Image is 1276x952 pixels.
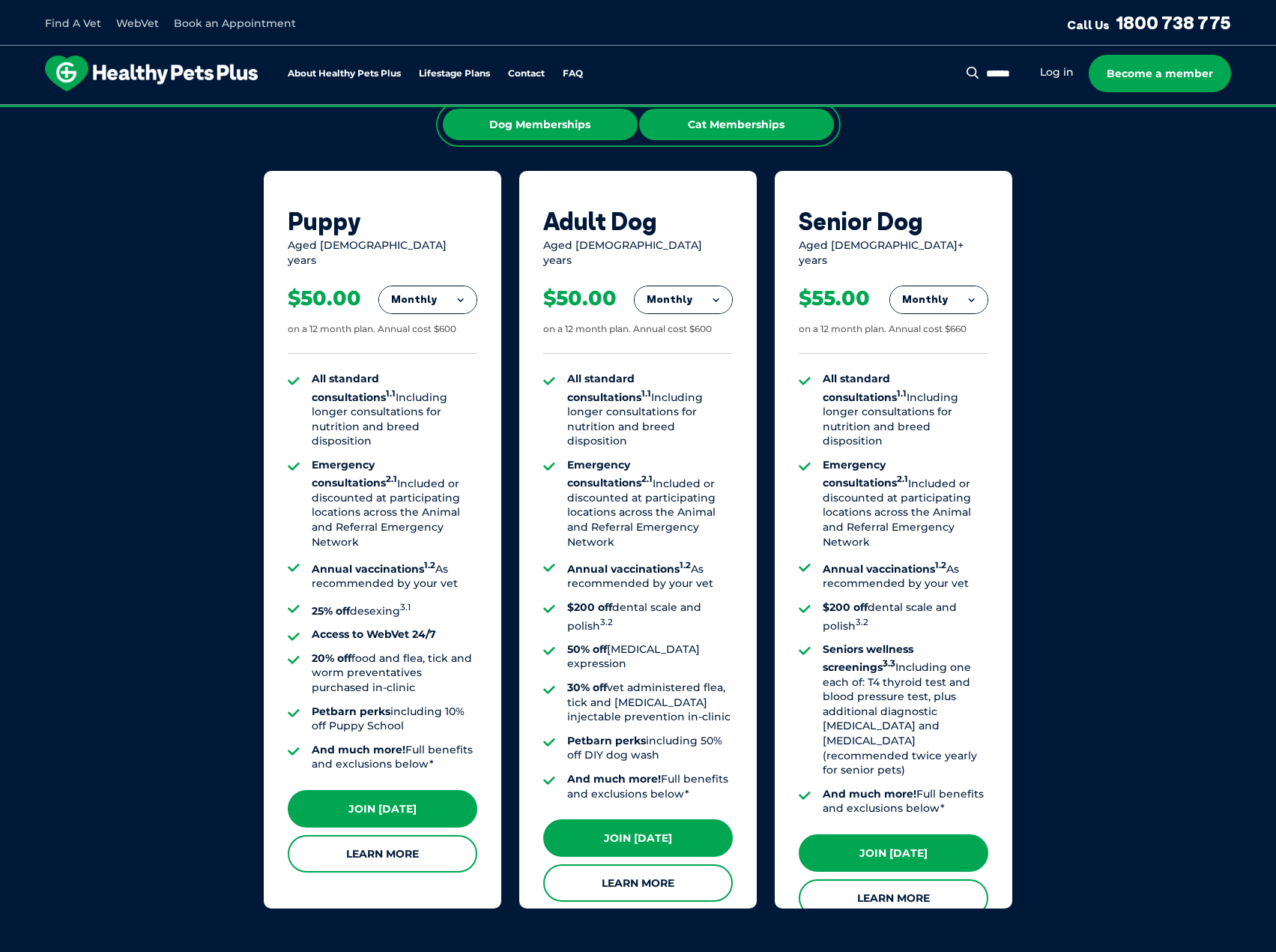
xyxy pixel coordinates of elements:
strong: Seniors wellness screenings [823,642,913,674]
a: Log in [1040,65,1074,79]
strong: Emergency consultations [823,458,908,489]
sup: 3.2 [600,617,613,627]
strong: 50% off [567,642,607,656]
sup: 1.1 [641,388,651,399]
a: Learn More [543,864,733,902]
span: Call Us [1067,17,1110,32]
span: Proactive, preventative wellness program designed to keep your pet healthier and happier for longer [358,105,918,118]
li: including 10% off Puppy School [312,705,477,734]
li: Including longer consultations for nutrition and breed disposition [312,372,477,449]
li: including 50% off DIY dog wash [567,734,733,763]
li: Including longer consultations for nutrition and breed disposition [823,372,988,449]
a: Learn More [288,835,477,873]
strong: $200 off [567,600,612,614]
a: FAQ [563,69,583,79]
strong: Petbarn perks [567,734,646,747]
sup: 2.1 [897,475,908,485]
div: $55.00 [799,286,870,311]
strong: Access to WebVet 24/7 [312,627,436,641]
li: Full benefits and exclusions below* [567,772,733,801]
sup: 2.1 [386,475,397,485]
li: Including one each of: T4 thyroid test and blood pressure test, plus additional diagnostic [MEDIC... [823,642,988,778]
strong: All standard consultations [567,372,651,403]
li: dental scale and polish [567,600,733,633]
li: As recommended by your vet [823,558,988,591]
sup: 1.2 [424,560,435,570]
button: Monthly [890,286,988,313]
strong: Emergency consultations [567,458,653,489]
button: Search [964,65,982,80]
sup: 1.2 [680,560,691,570]
a: Call Us1800 738 775 [1067,11,1231,34]
li: Included or discounted at participating locations across the Animal and Referral Emergency Network [312,458,477,549]
strong: Petbarn perks [312,705,390,718]
div: Cat Memberships [639,109,834,140]
strong: Annual vaccinations [312,562,435,576]
sup: 3.1 [400,602,411,612]
a: Become a member [1089,55,1231,92]
strong: Annual vaccinations [567,562,691,576]
sup: 1.1 [386,388,396,399]
button: Monthly [635,286,732,313]
a: Join [DATE] [799,834,988,872]
li: Including longer consultations for nutrition and breed disposition [567,372,733,449]
div: on a 12 month plan. Annual cost $600 [288,323,456,336]
strong: And much more! [312,743,405,756]
div: $50.00 [288,286,361,311]
sup: 3.3 [883,658,895,669]
li: As recommended by your vet [567,558,733,591]
div: Dog Memberships [443,109,638,140]
a: Lifestage Plans [419,69,490,79]
strong: Emergency consultations [312,458,397,489]
button: Monthly [379,286,477,313]
strong: $200 off [823,600,868,614]
li: food and flea, tick and worm preventatives purchased in-clinic [312,651,477,696]
strong: And much more! [567,772,661,786]
div: Aged [DEMOGRAPHIC_DATA]+ years [799,238,988,268]
li: vet administered flea, tick and [MEDICAL_DATA] injectable prevention in-clinic [567,681,733,725]
strong: All standard consultations [823,372,907,403]
li: Full benefits and exclusions below* [312,743,477,772]
div: Senior Dog [799,207,988,235]
div: on a 12 month plan. Annual cost $600 [543,323,712,336]
li: As recommended by your vet [312,558,477,591]
li: dental scale and polish [823,600,988,633]
strong: 25% off [312,604,350,618]
strong: And much more! [823,787,916,801]
sup: 1.2 [935,560,946,570]
a: Join [DATE] [543,819,733,857]
img: hpp-logo [45,55,258,91]
div: on a 12 month plan. Annual cost $660 [799,323,967,336]
div: Adult Dog [543,207,733,235]
sup: 2.1 [641,475,653,485]
sup: 1.1 [897,388,907,399]
sup: 3.2 [856,617,868,627]
a: WebVet [116,16,159,30]
a: Learn More [799,879,988,917]
a: Join [DATE] [288,790,477,828]
div: Aged [DEMOGRAPHIC_DATA] years [543,238,733,268]
strong: 20% off [312,651,351,665]
li: Full benefits and exclusions below* [823,787,988,816]
strong: All standard consultations [312,372,396,403]
a: Book an Appointment [174,16,296,30]
strong: 30% off [567,681,607,694]
a: About Healthy Pets Plus [288,69,401,79]
a: Find A Vet [45,16,101,30]
div: $50.00 [543,286,617,311]
li: desexing [312,600,477,618]
li: [MEDICAL_DATA] expression [567,642,733,672]
div: Puppy [288,207,477,235]
div: Aged [DEMOGRAPHIC_DATA] years [288,238,477,268]
a: Contact [508,69,545,79]
li: Included or discounted at participating locations across the Animal and Referral Emergency Network [823,458,988,549]
strong: Annual vaccinations [823,562,946,576]
li: Included or discounted at participating locations across the Animal and Referral Emergency Network [567,458,733,549]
